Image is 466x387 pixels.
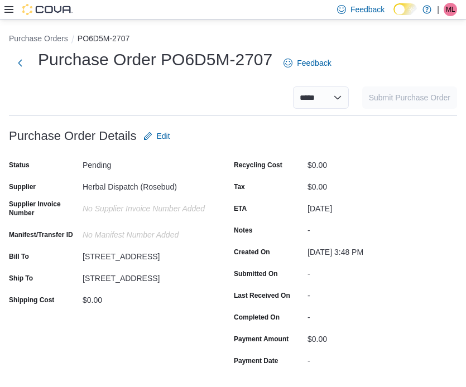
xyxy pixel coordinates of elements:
[234,248,270,257] label: Created On
[78,34,129,43] button: PO6D5M-2707
[369,92,450,103] span: Submit Purchase Order
[83,248,232,261] div: [STREET_ADDRESS]
[308,200,457,213] div: [DATE]
[234,356,278,365] label: Payment Date
[83,269,232,283] div: [STREET_ADDRESS]
[83,226,232,239] div: No Manifest Number added
[234,335,289,344] label: Payment Amount
[308,352,457,365] div: -
[9,200,78,217] label: Supplier Invoice Number
[9,274,33,283] label: Ship To
[9,252,29,261] label: Bill To
[83,291,232,304] div: $0.00
[308,287,457,300] div: -
[9,129,137,143] h3: Purchase Order Details
[83,156,232,170] div: Pending
[9,230,73,239] label: Manifest/Transfer ID
[234,161,282,170] label: Recycling Cost
[234,313,280,322] label: Completed On
[83,200,232,213] div: No Supplier Invoice Number added
[350,4,385,15] span: Feedback
[234,204,247,213] label: ETA
[393,3,417,15] input: Dark Mode
[446,3,455,16] span: ML
[9,33,457,46] nav: An example of EuiBreadcrumbs
[9,296,54,304] label: Shipping Cost
[22,4,73,15] img: Cova
[38,49,272,71] h1: Purchase Order PO6D5M-2707
[297,57,331,69] span: Feedback
[234,269,278,278] label: Submitted On
[9,34,68,43] button: Purchase Orders
[139,125,175,147] button: Edit
[308,156,457,170] div: $0.00
[9,161,30,170] label: Status
[308,178,457,191] div: $0.00
[279,52,335,74] a: Feedback
[83,178,232,191] div: Herbal Dispatch (Rosebud)
[308,330,457,344] div: $0.00
[308,308,457,322] div: -
[362,86,457,109] button: Submit Purchase Order
[437,3,439,16] p: |
[234,291,290,300] label: Last Received On
[234,226,252,235] label: Notes
[9,52,31,74] button: Next
[308,221,457,235] div: -
[9,182,36,191] label: Supplier
[157,130,170,142] span: Edit
[444,3,457,16] div: Michelle Lim
[234,182,245,191] label: Tax
[308,243,457,257] div: [DATE] 3:48 PM
[308,265,457,278] div: -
